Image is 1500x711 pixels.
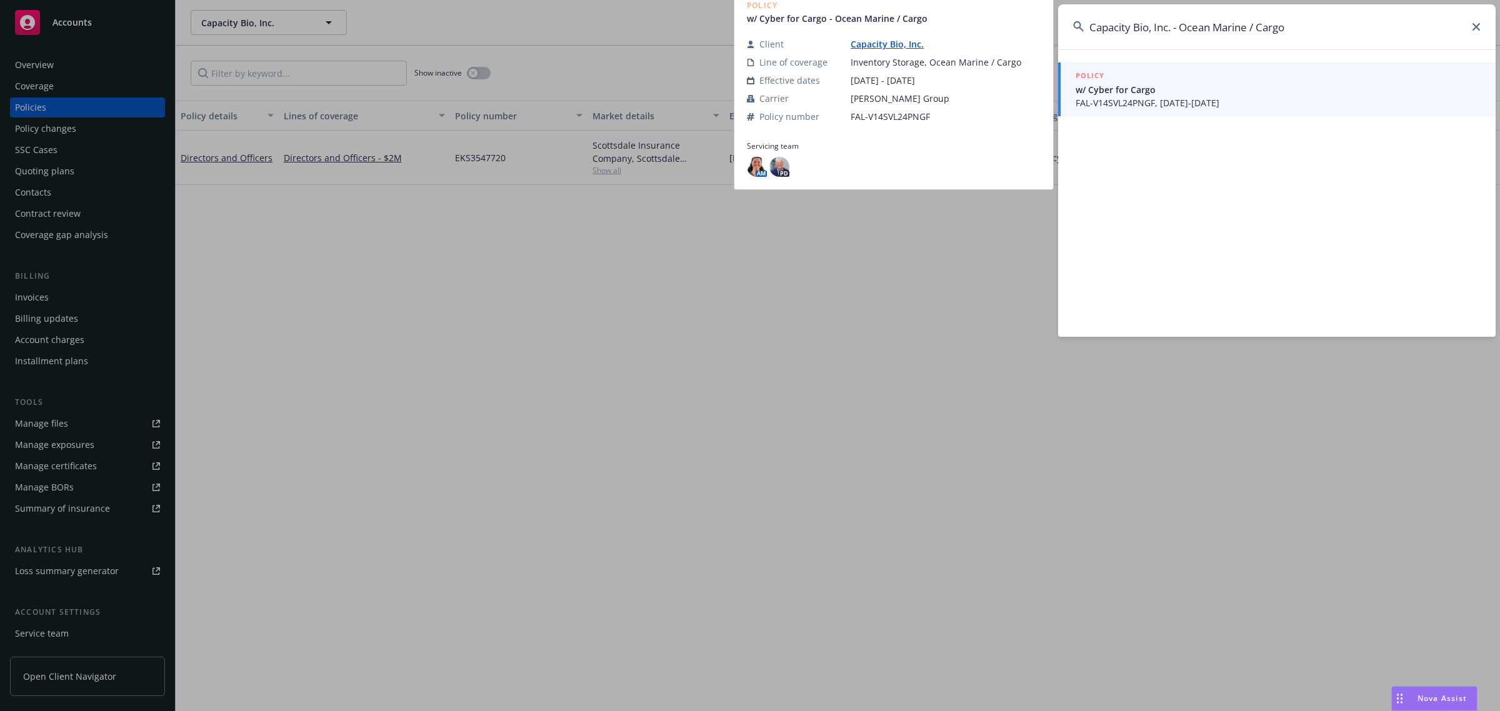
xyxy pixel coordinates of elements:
input: Search... [1058,4,1496,49]
h5: POLICY [1076,69,1104,82]
button: Nova Assist [1391,686,1477,711]
span: Nova Assist [1417,693,1467,704]
div: Drag to move [1392,687,1407,710]
span: FAL-V14SVL24PNGF, [DATE]-[DATE] [1076,96,1481,109]
a: POLICYw/ Cyber for CargoFAL-V14SVL24PNGF, [DATE]-[DATE] [1058,62,1496,116]
span: w/ Cyber for Cargo [1076,83,1481,96]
